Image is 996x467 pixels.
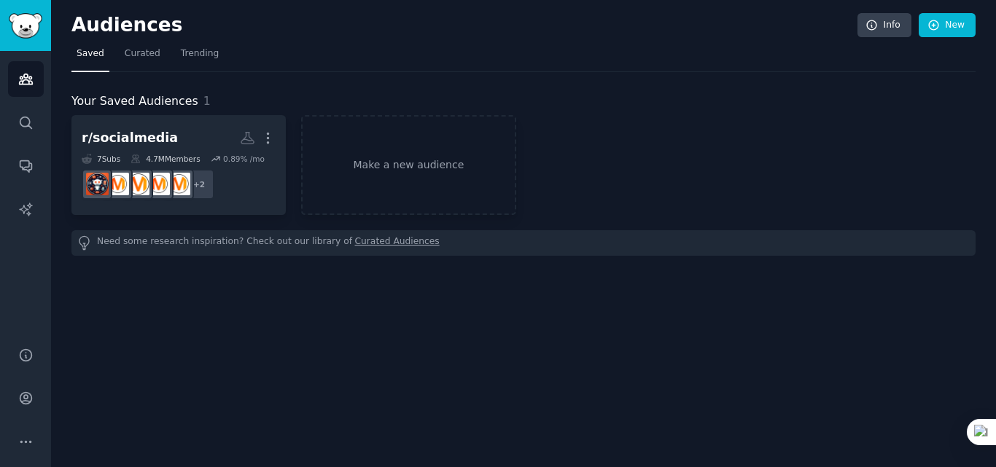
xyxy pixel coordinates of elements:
a: Saved [71,42,109,72]
a: Make a new audience [301,115,515,215]
div: 7 Sub s [82,154,120,164]
div: Need some research inspiration? Check out our library of [71,230,976,256]
a: Curated Audiences [355,235,440,251]
div: 0.89 % /mo [223,154,265,164]
span: Saved [77,47,104,60]
a: New [919,13,976,38]
a: Trending [176,42,224,72]
h2: Audiences [71,14,857,37]
img: socialmedia [86,173,109,195]
div: + 2 [184,169,214,200]
div: 4.7M Members [131,154,200,164]
span: 1 [203,94,211,108]
span: Your Saved Audiences [71,93,198,111]
span: Curated [125,47,160,60]
img: marketing [106,173,129,195]
div: r/socialmedia [82,129,178,147]
img: content_marketing [127,173,149,195]
a: r/socialmedia7Subs4.7MMembers0.89% /mo+2DigitalMarketingAskMarketingcontent_marketingmarketingsoc... [71,115,286,215]
img: DigitalMarketing [168,173,190,195]
img: AskMarketing [147,173,170,195]
a: Curated [120,42,166,72]
a: Info [857,13,911,38]
img: GummySearch logo [9,13,42,39]
span: Trending [181,47,219,60]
